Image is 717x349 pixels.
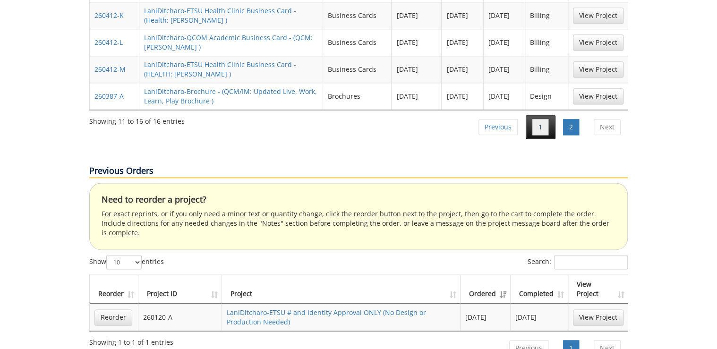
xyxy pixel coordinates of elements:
[573,61,623,77] a: View Project
[323,56,392,83] td: Business Cards
[94,92,124,101] a: 260387-A
[102,209,615,238] p: For exact reprints, or if you only need a minor text or quantity change, click the reorder button...
[144,87,317,105] a: LaniDitcharo-Brochure - (QCM/IM: Updated Live, Work, Learn, Play Brochure )
[392,2,442,29] td: [DATE]
[89,255,164,269] label: Show entries
[525,29,568,56] td: Billing
[323,29,392,56] td: Business Cards
[90,275,138,304] th: Reorder: activate to sort column ascending
[568,275,628,304] th: View Project: activate to sort column ascending
[484,29,525,56] td: [DATE]
[144,60,296,78] a: LaniDitcharo-ETSU Health Clinic Business Card - (HEALTH: [PERSON_NAME] )
[554,255,628,269] input: Search:
[227,308,426,326] a: LaniDitcharo-ETSU # and Identity Approval ONLY (No Design or Production Needed)
[528,255,628,269] label: Search:
[484,83,525,110] td: [DATE]
[442,29,483,56] td: [DATE]
[484,56,525,83] td: [DATE]
[94,11,124,20] a: 260412-K
[525,83,568,110] td: Design
[563,119,579,135] a: 2
[573,309,623,325] a: View Project
[89,113,185,126] div: Showing 11 to 16 of 16 entries
[89,334,173,347] div: Showing 1 to 1 of 1 entries
[392,29,442,56] td: [DATE]
[461,275,511,304] th: Ordered: activate to sort column ascending
[392,83,442,110] td: [DATE]
[525,2,568,29] td: Billing
[525,56,568,83] td: Billing
[323,2,392,29] td: Business Cards
[511,275,568,304] th: Completed: activate to sort column ascending
[94,309,132,325] a: Reorder
[532,119,548,135] a: 1
[478,119,518,135] a: Previous
[222,275,461,304] th: Project: activate to sort column ascending
[511,304,568,331] td: [DATE]
[144,6,296,25] a: LaniDitcharo-ETSU Health Clinic Business Card - (Health: [PERSON_NAME] )
[138,275,222,304] th: Project ID: activate to sort column ascending
[94,65,126,74] a: 260412-M
[573,34,623,51] a: View Project
[442,2,483,29] td: [DATE]
[323,83,392,110] td: Brochures
[484,2,525,29] td: [DATE]
[573,88,623,104] a: View Project
[89,165,628,178] p: Previous Orders
[442,83,483,110] td: [DATE]
[461,304,511,331] td: [DATE]
[442,56,483,83] td: [DATE]
[144,33,313,51] a: LaniDitcharo-QCOM Academic Business Card - (QCM: [PERSON_NAME] )
[102,195,615,204] h4: Need to reorder a project?
[594,119,621,135] a: Next
[94,38,123,47] a: 260412-L
[138,304,222,331] td: 260120-A
[392,56,442,83] td: [DATE]
[106,255,142,269] select: Showentries
[573,8,623,24] a: View Project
